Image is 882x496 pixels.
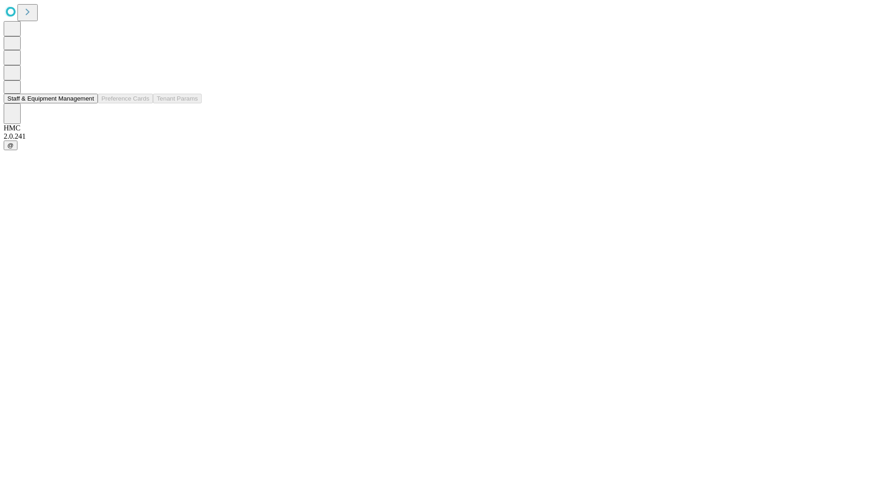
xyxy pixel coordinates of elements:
[4,132,878,141] div: 2.0.241
[4,94,98,103] button: Staff & Equipment Management
[98,94,153,103] button: Preference Cards
[4,141,17,150] button: @
[7,142,14,149] span: @
[4,124,878,132] div: HMC
[153,94,202,103] button: Tenant Params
